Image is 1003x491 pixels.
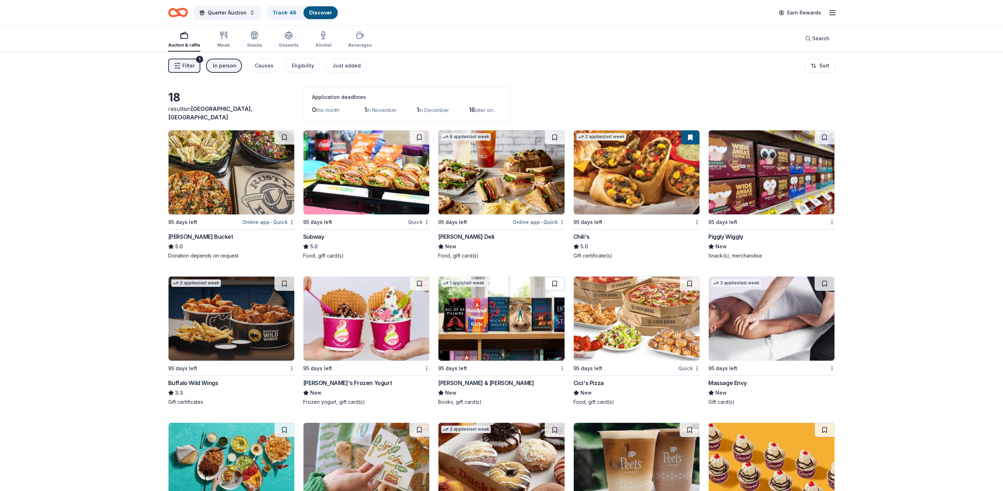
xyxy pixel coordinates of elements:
[255,61,273,70] div: Causes
[332,61,361,70] div: Just added
[168,130,295,259] a: Image for Rusty Bucket95 days leftOnline app•Quick[PERSON_NAME] Bucket5.0Donation depends on request
[438,398,565,406] div: Books, gift card(s)
[709,277,834,361] img: Image for Massage Envy
[469,106,475,113] span: 16
[168,379,218,387] div: Buffalo Wild Wings
[175,389,183,397] span: 3.3
[573,276,700,406] a: Image for Cici's Pizza95 days leftQuickCici's PizzaNewFood, gift card(s)
[438,218,467,226] div: 95 days left
[438,232,494,241] div: [PERSON_NAME] Deli
[438,130,565,259] a: Image for McAlister's Deli8 applieslast week95 days leftOnline app•Quick[PERSON_NAME] DeliNewFood...
[708,276,835,406] a: Image for Massage Envy3 applieslast week95 days leftMassage EnvyNewGift card(s)
[367,107,397,113] span: in November
[819,61,829,70] span: Sort
[438,364,467,373] div: 95 days left
[315,28,331,52] button: Alcohol
[580,389,592,397] span: New
[812,34,830,43] span: Search
[303,276,430,406] a: Image for Menchie's Frozen Yogurt95 days left[PERSON_NAME]'s Frozen YogurtNewFrozen yogurt, gift ...
[168,232,233,241] div: [PERSON_NAME] Bucket
[513,218,565,226] div: Online app Quick
[247,28,262,52] button: Snacks
[438,276,565,406] a: Image for Barnes & Noble1 applylast week95 days left[PERSON_NAME] & [PERSON_NAME]NewBooks, gift c...
[217,42,230,48] div: Meals
[573,379,604,387] div: Cici's Pizza
[168,218,197,226] div: 95 days left
[417,106,419,113] span: 1
[168,42,200,48] div: Auction & raffle
[348,28,372,52] button: Beverages
[573,398,700,406] div: Food, gift card(s)
[574,277,700,361] img: Image for Cici's Pizza
[196,56,203,63] div: 1
[438,379,534,387] div: [PERSON_NAME] & [PERSON_NAME]
[438,277,564,361] img: Image for Barnes & Noble
[279,28,299,52] button: Desserts
[574,130,700,214] img: Image for Chili's
[168,276,295,406] a: Image for Buffalo Wild Wings2 applieslast week95 days leftBuffalo Wild Wings3.3Gift certificates
[168,90,295,105] div: 18
[573,218,602,226] div: 95 days left
[445,389,456,397] span: New
[419,107,449,113] span: in December
[316,107,340,113] span: this month
[573,364,602,373] div: 95 days left
[774,6,825,19] a: Earn Rewards
[708,379,747,387] div: Massage Envy
[303,218,332,226] div: 95 days left
[805,59,835,73] button: Sort
[169,130,294,214] img: Image for Rusty Bucket
[182,61,195,70] span: Filter
[168,252,295,259] div: Donation depends on request
[441,279,486,287] div: 1 apply last week
[292,61,314,70] div: Eligibility
[206,59,242,73] button: In person
[573,252,700,259] div: Gift certificate(s)
[678,364,700,373] div: Quick
[709,130,834,214] img: Image for Piggly Wiggly
[168,105,253,121] span: [GEOGRAPHIC_DATA], [GEOGRAPHIC_DATA]
[475,107,496,113] span: later on...
[712,279,761,287] div: 3 applies last week
[168,398,295,406] div: Gift certificates
[315,42,331,48] div: Alcohol
[708,252,835,259] div: Snack(s), merchandise
[312,106,316,113] span: 0
[168,105,253,121] span: in
[364,106,367,113] span: 1
[708,218,737,226] div: 95 days left
[168,59,200,73] button: Filter1
[348,42,372,48] div: Beverages
[441,133,491,141] div: 8 applies last week
[168,105,295,122] div: results
[438,130,564,214] img: Image for McAlister's Deli
[169,277,294,361] img: Image for Buffalo Wild Wings
[168,364,197,373] div: 95 days left
[303,232,324,241] div: Subway
[408,218,430,226] div: Quick
[441,426,491,433] div: 2 applies last week
[715,242,727,251] span: New
[303,379,392,387] div: [PERSON_NAME]'s Frozen Yogurt
[171,279,221,287] div: 2 applies last week
[541,219,542,225] span: •
[708,232,743,241] div: Piggly Wiggly
[266,6,338,20] button: Track· 46Discover
[194,6,261,20] button: Quarter Auction
[715,389,727,397] span: New
[445,242,456,251] span: New
[573,232,590,241] div: Chili's
[273,10,296,16] a: Track· 46
[303,252,430,259] div: Food, gift card(s)
[168,4,188,21] a: Home
[708,130,835,259] a: Image for Piggly Wiggly95 days leftPiggly WigglyNewSnack(s), merchandise
[303,364,332,373] div: 95 days left
[577,133,626,141] div: 2 applies last week
[175,242,183,251] span: 5.0
[248,59,279,73] button: Causes
[285,59,320,73] button: Eligibility
[208,8,247,17] span: Quarter Auction
[279,42,299,48] div: Desserts
[312,93,501,101] div: Application deadlines
[309,10,332,16] a: Discover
